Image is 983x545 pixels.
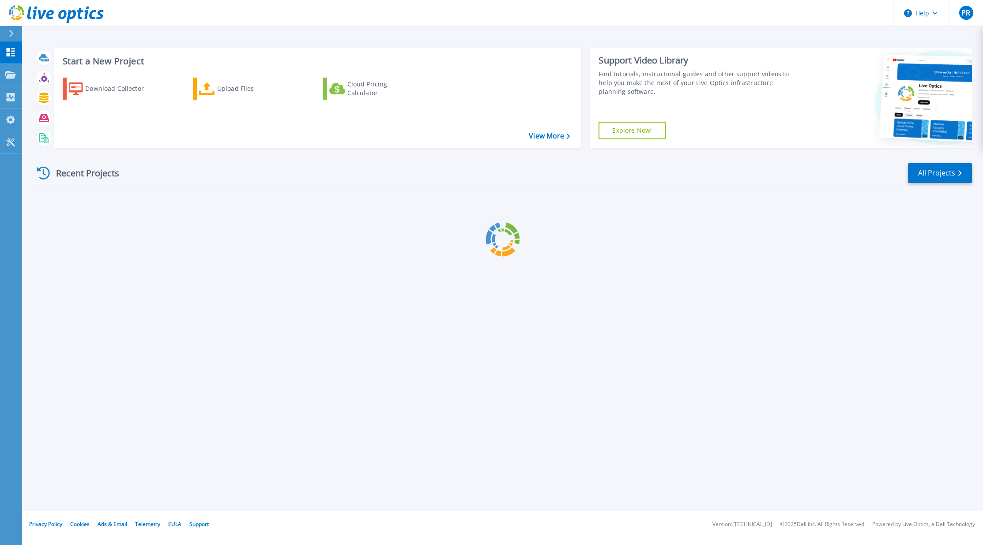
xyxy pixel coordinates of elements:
li: Version: [TECHNICAL_ID] [712,522,772,527]
li: © 2025 Dell Inc. All Rights Reserved [780,522,864,527]
div: Download Collector [85,80,156,97]
div: Upload Files [217,80,288,97]
div: Support Video Library [599,55,795,66]
div: Recent Projects [34,162,131,184]
a: Explore Now! [599,122,666,139]
div: Find tutorials, instructional guides and other support videos to help you make the most of your L... [599,70,795,96]
a: Privacy Policy [29,520,62,528]
a: Download Collector [63,78,161,100]
a: Support [189,520,209,528]
li: Powered by Live Optics, a Dell Technology [872,522,975,527]
a: View More [529,132,570,140]
a: Cloud Pricing Calculator [323,78,422,100]
a: Ads & Email [98,520,127,528]
a: Cookies [70,520,90,528]
h3: Start a New Project [63,56,570,66]
span: PR [961,9,970,16]
a: Upload Files [193,78,291,100]
div: Cloud Pricing Calculator [347,80,418,97]
a: Telemetry [135,520,160,528]
a: EULA [168,520,181,528]
a: All Projects [908,163,972,183]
